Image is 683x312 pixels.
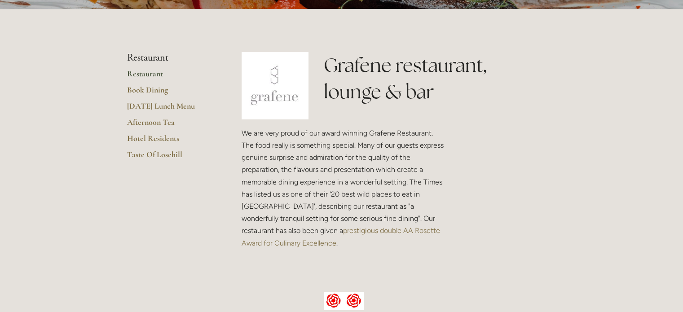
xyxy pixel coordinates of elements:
[324,292,364,311] img: AA culinary excellence.jpg
[242,127,446,249] p: We are very proud of our award winning Grafene Restaurant. The food really is something special. ...
[127,117,213,133] a: Afternoon Tea
[127,69,213,85] a: Restaurant
[127,85,213,101] a: Book Dining
[242,52,309,119] img: grafene.jpg
[127,149,213,166] a: Taste Of Losehill
[127,133,213,149] a: Hotel Residents
[242,226,442,247] a: prestigious double AA Rosette Award for Culinary Excellence
[324,52,556,105] h1: Grafene restaurant, lounge & bar
[127,101,213,117] a: [DATE] Lunch Menu
[127,52,213,64] li: Restaurant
